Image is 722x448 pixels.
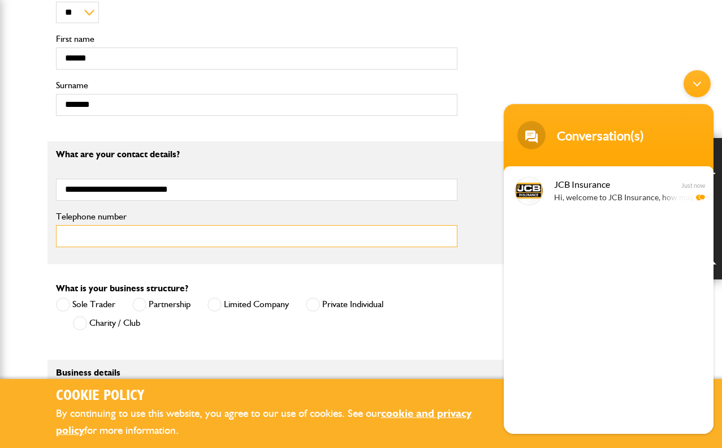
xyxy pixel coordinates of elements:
p: By continuing to use this website, you agree to our use of cookies. See our for more information. [56,405,505,440]
label: Telephone number [56,212,457,221]
label: What is your business structure? [56,284,188,293]
label: Limited Company [207,298,289,312]
label: Private Individual [306,298,383,312]
a: cookie and privacy policy [56,407,472,437]
iframe: SalesIQ Chatwindow [498,64,719,440]
h2: Cookie Policy [56,387,505,405]
label: First name [56,35,457,44]
p: What are your contact details? [56,150,457,159]
p: Business details [56,368,457,377]
label: Partnership [132,298,191,312]
label: Charity / Club [73,316,140,330]
label: Surname [56,81,457,90]
label: Sole Trader [56,298,115,312]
